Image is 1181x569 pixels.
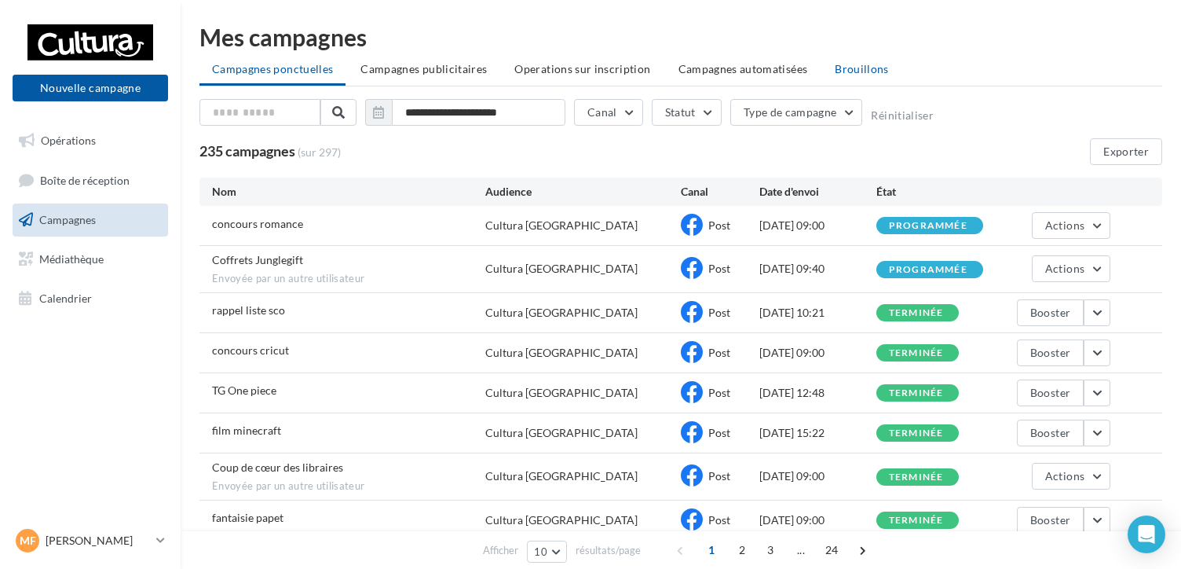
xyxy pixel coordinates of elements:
button: Actions [1032,463,1110,490]
div: Cultura [GEOGRAPHIC_DATA] [485,512,638,528]
div: [DATE] 09:00 [759,218,876,233]
span: Actions [1045,469,1084,483]
span: Operations sur inscription [514,62,650,75]
span: Opérations [41,134,96,147]
span: Post [708,386,730,399]
div: terminée [889,308,944,318]
div: terminée [889,472,944,483]
div: [DATE] 09:00 [759,345,876,361]
div: [DATE] 09:00 [759,468,876,484]
button: Booster [1017,380,1084,406]
button: Actions [1032,255,1110,282]
div: Cultura [GEOGRAPHIC_DATA] [485,425,638,441]
span: Post [708,513,730,527]
div: terminée [889,388,944,398]
span: résultats/page [576,543,641,558]
button: Actions [1032,212,1110,239]
a: Médiathèque [9,243,171,276]
span: Post [708,346,730,359]
span: Campagnes automatisées [678,62,808,75]
div: Date d'envoi [759,184,876,200]
div: État [876,184,993,200]
a: Boîte de réception [9,163,171,197]
button: Canal [574,99,643,126]
div: [DATE] 10:21 [759,305,876,321]
div: terminée [889,428,944,439]
span: Post [708,426,730,439]
a: Calendrier [9,282,171,315]
span: 3 [758,538,783,563]
div: Cultura [GEOGRAPHIC_DATA] [485,218,638,233]
div: terminée [889,348,944,358]
span: 1 [699,538,724,563]
div: [DATE] 12:48 [759,385,876,401]
span: (sur 297) [298,145,341,160]
div: [DATE] 09:40 [759,261,876,277]
span: Actions [1045,262,1084,275]
button: Booster [1017,299,1084,326]
button: Booster [1017,420,1084,446]
div: Cultura [GEOGRAPHIC_DATA] [485,305,638,321]
div: Cultura [GEOGRAPHIC_DATA] [485,345,638,361]
span: 235 campagnes [199,142,295,160]
button: Réinitialiser [871,109,934,122]
span: Afficher [483,543,518,558]
div: Mes campagnes [199,25,1162,49]
span: ... [788,538,814,563]
div: Cultura [GEOGRAPHIC_DATA] [485,468,638,484]
span: TG One piece [212,384,276,397]
div: Audience [485,184,681,200]
div: Nom [212,184,485,200]
a: MF [PERSON_NAME] [13,526,168,556]
span: Coffrets Junglegift [212,253,303,266]
div: [DATE] 09:00 [759,512,876,528]
p: [PERSON_NAME] [46,533,150,549]
a: Opérations [9,124,171,157]
button: Nouvelle campagne [13,75,168,101]
button: Statut [652,99,722,126]
span: Post [708,218,730,232]
button: Booster [1017,507,1084,534]
span: 10 [534,545,547,558]
div: programmée [889,265,967,275]
span: Calendrier [39,291,92,304]
span: Boîte de réception [40,173,130,186]
div: Open Intercom Messenger [1128,516,1165,553]
div: Canal [681,184,759,200]
span: MF [20,533,36,549]
span: 2 [729,538,755,563]
span: Post [708,469,730,483]
span: 24 [819,538,845,563]
span: Campagnes [39,213,96,226]
span: Post [708,306,730,319]
span: concours cricut [212,343,289,357]
span: film minecraft [212,424,281,437]
span: Coup de cœur des libraires [212,461,343,474]
span: Envoyée par un autre utilisateur [212,479,485,494]
span: Brouillons [835,62,889,75]
button: Exporter [1090,138,1162,165]
div: [DATE] 15:22 [759,425,876,441]
span: Campagnes publicitaires [360,62,487,75]
div: Cultura [GEOGRAPHIC_DATA] [485,261,638,277]
span: Post [708,262,730,275]
div: terminée [889,516,944,526]
span: concours romance [212,217,303,230]
button: Booster [1017,340,1084,366]
span: Médiathèque [39,252,104,266]
a: Campagnes [9,204,171,237]
div: programmée [889,221,967,231]
div: Cultura [GEOGRAPHIC_DATA] [485,385,638,401]
button: 10 [527,541,567,563]
span: Actions [1045,218,1084,232]
span: Envoyée par un autre utilisateur [212,272,485,286]
button: Type de campagne [730,99,863,126]
span: fantaisie papet [212,511,283,524]
span: rappel liste sco [212,303,285,317]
